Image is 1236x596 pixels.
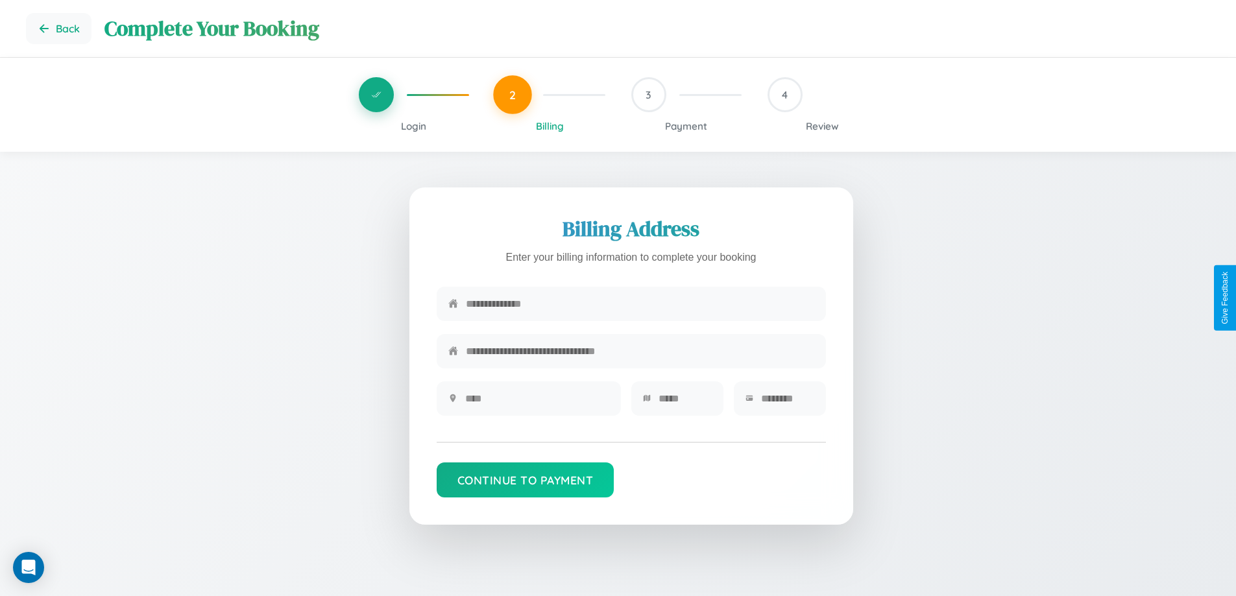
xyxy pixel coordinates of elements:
h2: Billing Address [437,215,826,243]
span: Review [806,120,839,132]
span: Billing [536,120,564,132]
button: Go back [26,13,91,44]
p: Enter your billing information to complete your booking [437,248,826,267]
div: Open Intercom Messenger [13,552,44,583]
span: Login [401,120,426,132]
button: Continue to Payment [437,462,614,497]
span: 2 [509,88,516,102]
span: Payment [665,120,707,132]
h1: Complete Your Booking [104,14,1210,43]
span: 3 [646,88,651,101]
span: 4 [782,88,788,101]
div: Give Feedback [1220,272,1230,324]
